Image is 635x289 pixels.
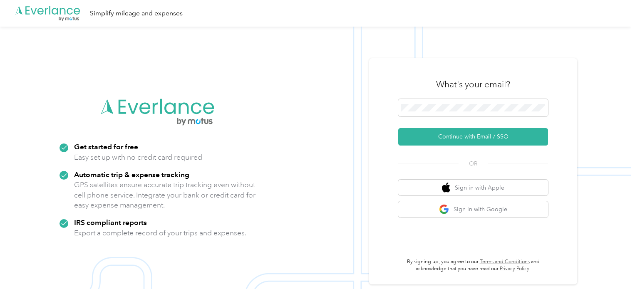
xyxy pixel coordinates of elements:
[74,152,202,163] p: Easy set up with no credit card required
[74,170,189,179] strong: Automatic trip & expense tracking
[74,142,138,151] strong: Get started for free
[439,204,449,215] img: google logo
[90,8,183,19] div: Simplify mileage and expenses
[442,183,450,193] img: apple logo
[459,159,488,168] span: OR
[74,228,246,238] p: Export a complete record of your trips and expenses.
[398,201,548,217] button: google logoSign in with Google
[74,180,256,210] p: GPS satellites ensure accurate trip tracking even without cell phone service. Integrate your bank...
[74,218,147,227] strong: IRS compliant reports
[398,128,548,146] button: Continue with Email / SSO
[398,258,548,273] p: By signing up, you agree to our and acknowledge that you have read our .
[398,180,548,196] button: apple logoSign in with Apple
[436,79,510,90] h3: What's your email?
[500,266,529,272] a: Privacy Policy
[480,259,530,265] a: Terms and Conditions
